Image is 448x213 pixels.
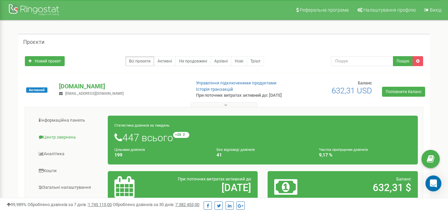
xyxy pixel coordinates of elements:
[332,86,372,95] span: 632,31 USD
[217,148,255,152] small: Без відповіді дзвінків
[217,153,309,158] h4: 41
[113,202,199,207] span: Оброблено дзвінків за 30 днів :
[114,132,411,143] h1: 447 всього
[30,179,108,196] a: Загальні налаштування
[30,146,108,162] a: Аналiтика
[88,202,112,207] u: 1 745 115,00
[28,202,112,207] span: Оброблено дзвінків за 7 днів :
[196,80,277,85] a: Управління підключеними продуктами
[114,123,169,128] small: Статистика дзвінків за тиждень
[163,182,251,193] h2: [DATE]
[114,148,145,152] small: Цільових дзвінків
[154,56,176,66] a: Активні
[30,196,108,213] a: Віртуальна АТС
[393,56,413,66] button: Пошук
[26,87,47,93] span: Активний
[382,87,425,97] a: Поповнити баланс
[59,82,185,91] p: [DOMAIN_NAME]
[363,7,416,13] span: Налаштування профілю
[25,56,65,66] a: Новий проєкт
[396,176,411,181] span: Баланс
[211,56,231,66] a: Архівні
[196,92,288,99] p: При поточних витратах активний до: [DATE]
[125,56,154,66] a: Всі проєкти
[30,112,108,129] a: Інформаційна панель
[7,202,27,207] span: 99,989%
[65,91,124,96] span: [EMAIL_ADDRESS][DOMAIN_NAME]
[319,153,411,158] h4: 9,17 %
[331,56,393,66] input: Пошук
[319,148,368,152] small: Частка пропущених дзвінків
[23,39,44,45] h5: Проєкти
[430,7,441,13] span: Вихід
[175,56,211,66] a: Не продовжені
[196,87,233,92] a: Історія транзакцій
[173,132,189,138] small: +28
[114,153,207,158] h4: 199
[30,129,108,146] a: Центр звернень
[323,182,411,193] h2: 632,31 $
[247,56,264,66] a: Тріал
[300,7,349,13] span: Реферальна програма
[175,202,199,207] u: 7 382 453,00
[425,175,441,191] div: Open Intercom Messenger
[178,176,251,181] span: При поточних витратах активний до
[30,163,108,179] a: Кошти
[231,56,247,66] a: Нові
[358,80,372,85] span: Баланс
